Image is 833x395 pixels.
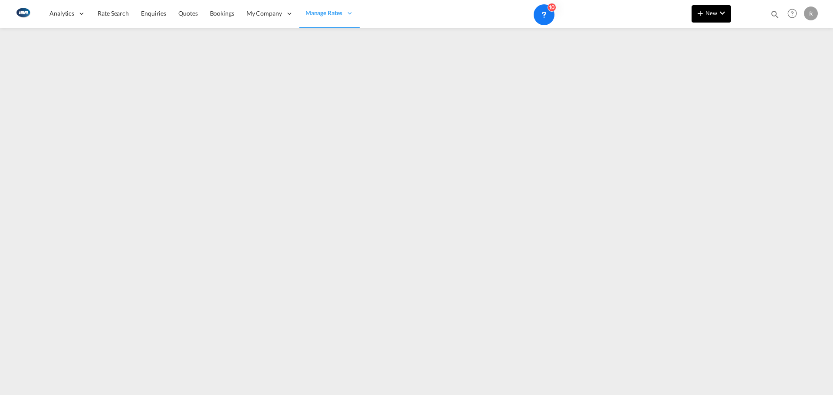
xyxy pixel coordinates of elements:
[717,8,728,18] md-icon: icon-chevron-down
[210,10,234,17] span: Bookings
[695,10,728,16] span: New
[804,7,818,20] div: R
[770,10,780,23] div: icon-magnify
[246,9,282,18] span: My Company
[692,5,731,23] button: icon-plus 400-fgNewicon-chevron-down
[98,10,129,17] span: Rate Search
[785,6,800,21] span: Help
[49,9,74,18] span: Analytics
[305,9,342,17] span: Manage Rates
[770,10,780,19] md-icon: icon-magnify
[695,8,705,18] md-icon: icon-plus 400-fg
[785,6,804,22] div: Help
[178,10,197,17] span: Quotes
[13,4,33,23] img: 1aa151c0c08011ec8d6f413816f9a227.png
[141,10,166,17] span: Enquiries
